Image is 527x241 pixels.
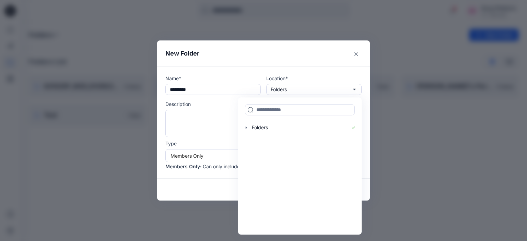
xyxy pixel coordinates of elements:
p: Members Only : [165,163,201,170]
header: New Folder [157,40,370,66]
p: Can only include members. [203,163,263,170]
p: Description [165,100,362,108]
button: Close [351,49,362,60]
p: Type [165,140,362,147]
p: Name* [165,75,261,82]
div: Members Only [171,152,348,159]
button: Folders [266,84,362,95]
p: Location* [266,75,362,82]
p: Folders [271,86,287,93]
